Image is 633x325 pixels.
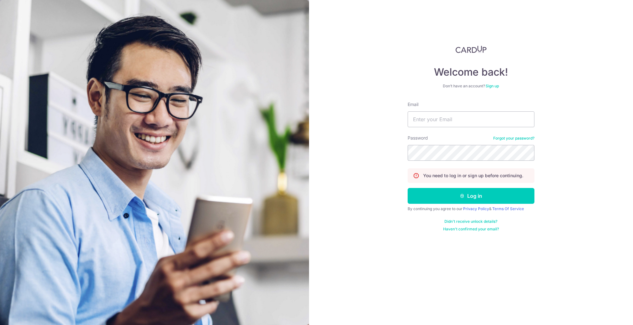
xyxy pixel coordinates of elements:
[492,206,524,211] a: Terms Of Service
[455,46,487,53] img: CardUp Logo
[463,206,489,211] a: Privacy Policy
[408,101,418,108] label: Email
[444,219,497,224] a: Didn't receive unlock details?
[423,172,523,179] p: You need to log in or sign up before continuing.
[408,66,534,78] h4: Welcome back!
[408,206,534,211] div: By continuing you agree to our &
[493,136,534,141] a: Forgot your password?
[408,84,534,89] div: Don’t have an account?
[486,84,499,88] a: Sign up
[408,188,534,204] button: Log in
[408,135,428,141] label: Password
[408,111,534,127] input: Enter your Email
[443,227,499,232] a: Haven't confirmed your email?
